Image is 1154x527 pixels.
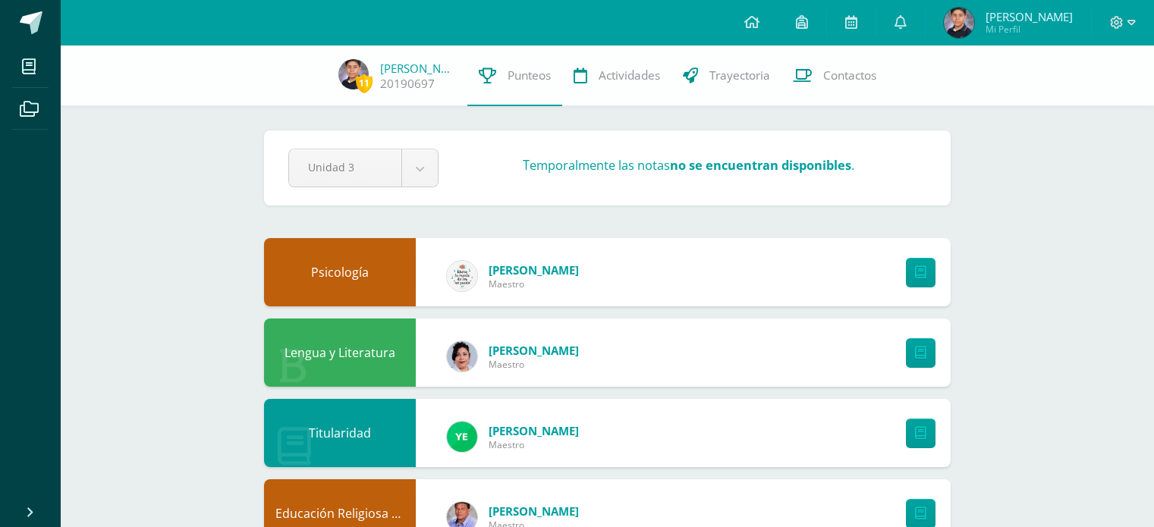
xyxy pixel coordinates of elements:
[338,59,369,89] img: cdf3cb3c7d7951f883d9889cb4ddf391.png
[489,358,579,371] span: Maestro
[489,262,579,278] span: [PERSON_NAME]
[380,61,456,76] a: [PERSON_NAME]
[562,45,671,106] a: Actividades
[380,76,435,92] a: 20190697
[264,399,416,467] div: Titularidad
[709,67,770,83] span: Trayectoria
[489,343,579,358] span: [PERSON_NAME]
[986,9,1073,24] span: [PERSON_NAME]
[671,45,781,106] a: Trayectoria
[823,67,876,83] span: Contactos
[781,45,888,106] a: Contactos
[308,149,382,185] span: Unidad 3
[599,67,660,83] span: Actividades
[356,74,373,93] span: 11
[264,318,416,387] div: Lengua y Literatura
[489,503,579,519] span: [PERSON_NAME]
[264,238,416,306] div: Psicología
[944,8,974,38] img: cdf3cb3c7d7951f883d9889cb4ddf391.png
[523,156,854,174] h3: Temporalmente las notas .
[508,67,551,83] span: Punteos
[489,278,579,290] span: Maestro
[467,45,562,106] a: Punteos
[489,438,579,451] span: Maestro
[447,261,477,291] img: 6d997b708352de6bfc4edc446c29d722.png
[489,423,579,438] span: [PERSON_NAME]
[986,23,1073,36] span: Mi Perfil
[447,341,477,372] img: ff52b7a7aeb8409a6dc0d715e3e85e0f.png
[447,422,477,452] img: fd93c6619258ae32e8e829e8701697bb.png
[289,149,438,187] a: Unidad 3
[670,156,851,174] strong: no se encuentran disponibles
